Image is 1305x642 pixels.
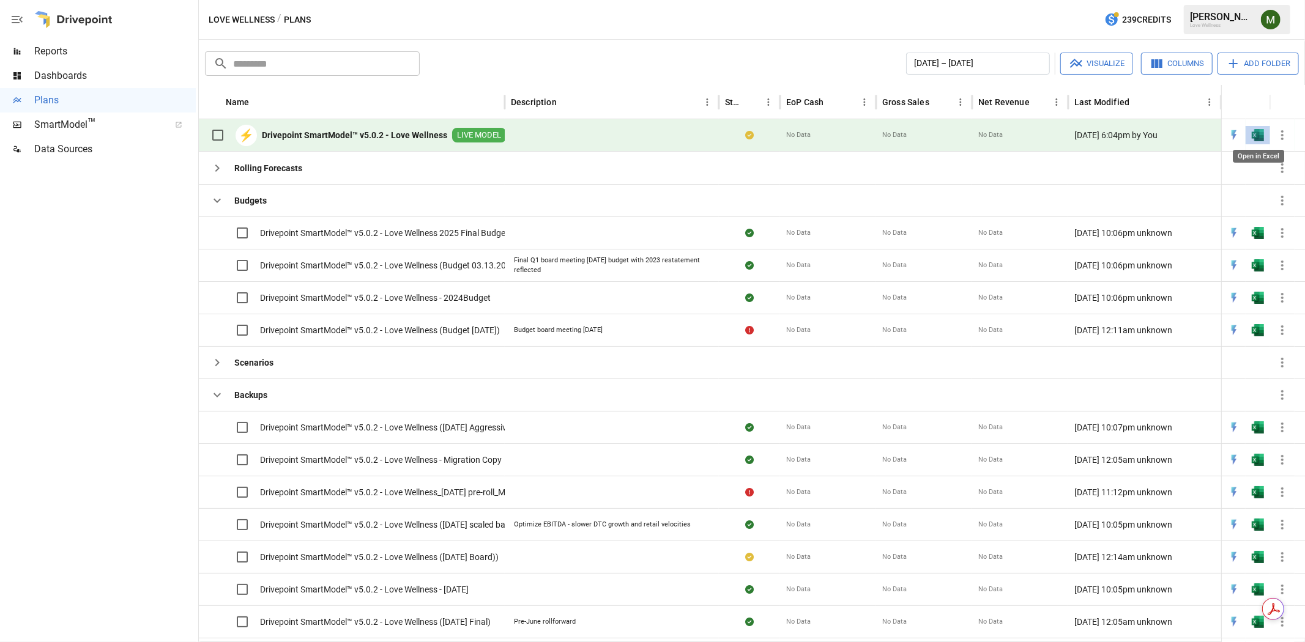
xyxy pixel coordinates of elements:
[1252,421,1264,434] div: Open in Excel
[952,94,969,111] button: Gross Sales column menu
[978,487,1003,497] span: No Data
[1228,227,1240,239] div: Open in Quick Edit
[978,293,1003,303] span: No Data
[1228,454,1240,466] img: quick-edit-flash.b8aec18c.svg
[1074,97,1129,107] div: Last Modified
[882,617,907,627] span: No Data
[1252,292,1264,304] div: Open in Excel
[743,94,760,111] button: Sort
[1099,9,1176,31] button: 239Credits
[882,97,929,107] div: Gross Sales
[978,260,1003,270] span: No Data
[1252,583,1264,596] div: Open in Excel
[978,455,1003,465] span: No Data
[558,94,575,111] button: Sort
[260,292,491,304] span: Drivepoint SmartModel™ v5.0.2 - Love Wellness - 2024Budget
[1068,605,1221,638] div: [DATE] 12:05am unknown
[786,520,811,529] span: No Data
[1252,551,1264,563] div: Open in Excel
[1060,53,1133,75] button: Visualize
[978,585,1003,594] span: No Data
[1228,324,1240,336] img: quick-edit-flash.b8aec18c.svg
[1068,573,1221,605] div: [DATE] 10:05pm unknown
[1228,551,1240,563] img: quick-edit-flash.b8aec18c.svg
[786,617,811,627] span: No Data
[1252,454,1264,466] div: Open in Excel
[882,520,907,529] span: No Data
[1190,11,1254,23] div: [PERSON_NAME]
[1228,486,1240,498] img: quick-edit-flash.b8aec18c.svg
[882,552,907,562] span: No Data
[1252,227,1264,239] div: Open in Excel
[745,227,754,239] div: Sync complete
[1252,227,1264,239] img: excel-icon.76473adf.svg
[786,552,811,562] span: No Data
[760,94,777,111] button: Status column menu
[882,325,907,335] span: No Data
[786,455,811,465] span: No Data
[786,97,824,107] div: EoP Cash
[1228,292,1240,304] div: Open in Quick Edit
[1252,324,1264,336] img: excel-icon.76473adf.svg
[1228,616,1240,628] div: Open in Quick Edit
[34,93,196,108] span: Plans
[234,194,267,207] b: Budgets
[1228,129,1240,141] div: Open in Quick Edit
[234,162,302,174] b: Rolling Forecasts
[978,617,1003,627] span: No Data
[1141,53,1213,75] button: Columns
[1201,94,1218,111] button: Last Modified column menu
[1122,12,1171,28] span: 239 Credits
[1233,150,1284,163] div: Open in Excel
[882,487,907,497] span: No Data
[1252,551,1264,563] img: excel-icon.76473adf.svg
[882,293,907,303] span: No Data
[745,551,754,563] div: Your plan has changes in Excel that are not reflected in the Drivepoint Data Warehouse, select "S...
[1228,616,1240,628] img: quick-edit-flash.b8aec18c.svg
[234,389,267,401] b: Backups
[1228,518,1240,531] img: quick-edit-flash.b8aec18c.svg
[34,44,196,59] span: Reports
[87,116,96,131] span: ™
[1031,94,1048,111] button: Sort
[882,422,907,432] span: No Data
[260,486,516,498] span: Drivepoint SmartModel™ v5.0.2 - Love Wellness_[DATE] pre-roll_MGL
[931,94,948,111] button: Sort
[1228,129,1240,141] img: quick-edit-flash.b8aec18c.svg
[1252,454,1264,466] img: excel-icon.76473adf.svg
[1252,129,1264,141] img: excel-icon.76473adf.svg
[978,228,1003,238] span: No Data
[882,228,907,238] span: No Data
[514,256,710,275] div: Final Q1 board meeting [DATE] budget with 2023 restatement reflected
[1261,10,1281,29] div: Meredith Lacasse
[786,293,811,303] span: No Data
[34,117,162,132] span: SmartModel
[1252,292,1264,304] img: excel-icon.76473adf.svg
[745,129,754,141] div: Your plan has changes in Excel that are not reflected in the Drivepoint Data Warehouse, select "S...
[511,97,557,107] div: Description
[1068,411,1221,443] div: [DATE] 10:07pm unknown
[1228,292,1240,304] img: quick-edit-flash.b8aec18c.svg
[260,454,502,466] span: Drivepoint SmartModel™ v5.0.2 - Love Wellness - Migration Copy
[745,421,754,434] div: Sync complete
[1228,454,1240,466] div: Open in Quick Edit
[1228,421,1240,434] div: Open in Quick Edit
[1252,259,1264,271] div: Open in Excel
[1068,249,1221,281] div: [DATE] 10:06pm unknown
[251,94,268,111] button: Sort
[1228,324,1240,336] div: Open in Quick Edit
[856,94,873,111] button: EoP Cash column menu
[1277,94,1295,111] button: Sort
[1252,421,1264,434] img: excel-icon.76473adf.svg
[260,227,508,239] span: Drivepoint SmartModel™ v5.0.2 - Love Wellness 2025 Final Budget
[1252,486,1264,498] img: excel-icon.76473adf.svg
[1252,518,1264,531] div: Open in Excel
[745,518,754,531] div: Sync complete
[1190,23,1254,28] div: Love Wellness
[745,324,754,336] div: Error during sync.
[1068,443,1221,476] div: [DATE] 12:05am unknown
[1068,119,1221,152] div: [DATE] 6:04pm by You
[262,129,447,141] b: Drivepoint SmartModel™ v5.0.2 - Love Wellness
[786,422,811,432] span: No Data
[786,325,811,335] span: No Data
